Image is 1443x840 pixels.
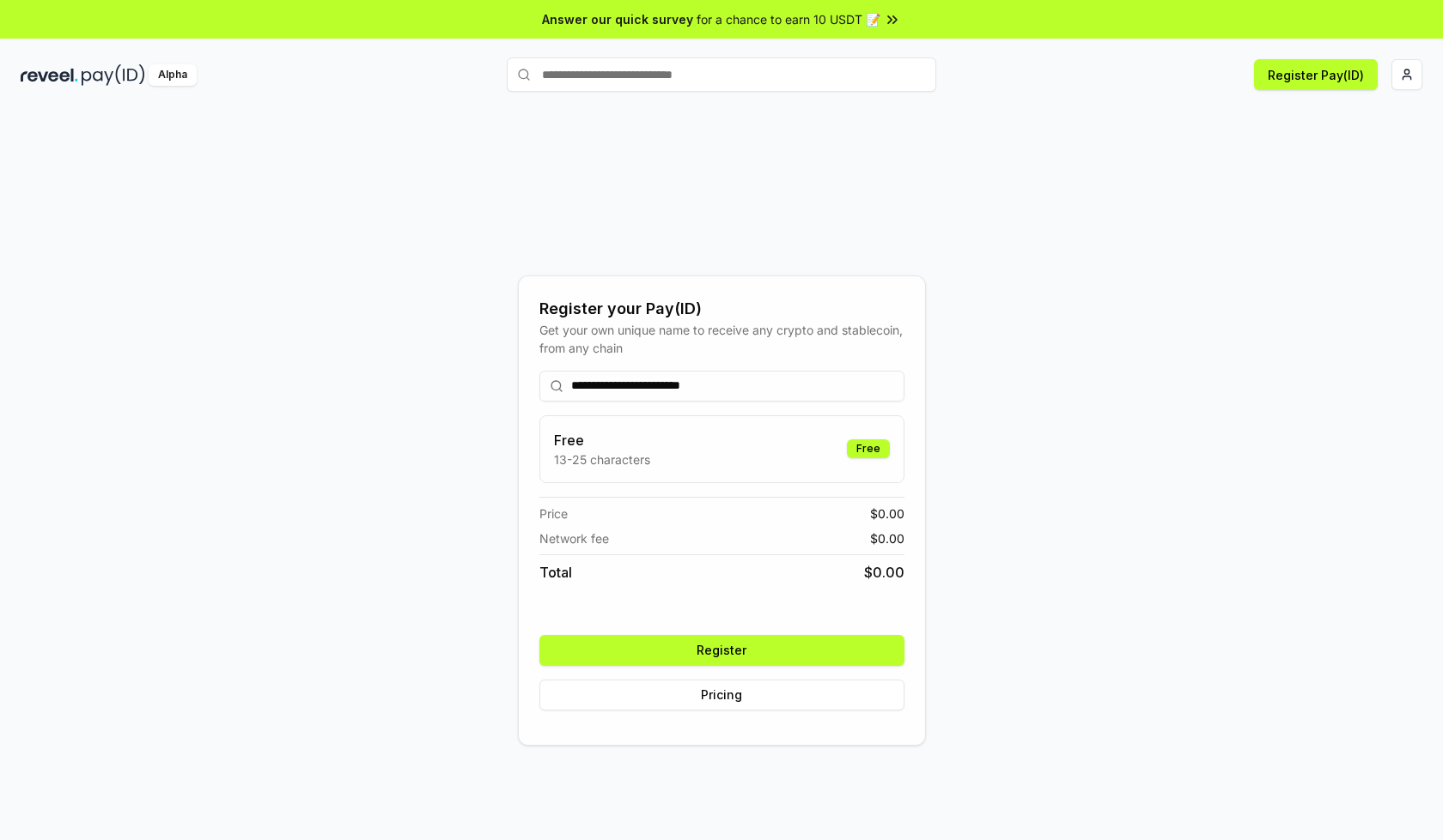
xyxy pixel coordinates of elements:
span: Network fee [539,529,609,547]
div: Free [847,439,890,458]
span: $ 0.00 [864,562,904,583]
div: Register your Pay(ID) [539,297,904,321]
span: Total [539,562,572,583]
button: Register [539,635,904,666]
span: Answer our quick survey [542,10,693,28]
span: $ 0.00 [870,529,904,547]
span: for a chance to earn 10 USDT 📝 [697,10,880,28]
img: reveel_dark [21,64,78,86]
span: $ 0.00 [870,505,904,523]
h3: Free [554,430,650,450]
p: 13-25 characters [554,450,650,468]
button: Register Pay(ID) [1254,59,1378,90]
div: Alpha [149,64,197,86]
span: Price [539,505,568,523]
div: Get your own unique name to receive any crypto and stablecoin, from any chain [539,321,904,357]
button: Pricing [539,680,904,710]
img: pay_id [82,64,145,86]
